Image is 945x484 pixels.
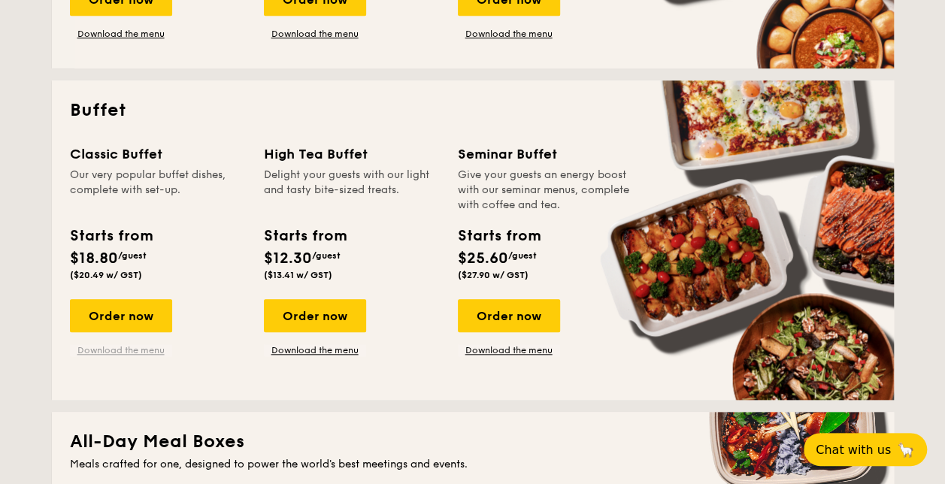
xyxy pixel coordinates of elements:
[70,270,142,280] span: ($20.49 w/ GST)
[70,144,246,165] div: Classic Buffet
[312,250,341,261] span: /guest
[264,168,440,213] div: Delight your guests with our light and tasty bite-sized treats.
[264,225,346,247] div: Starts from
[458,250,508,268] span: $25.60
[508,250,537,261] span: /guest
[264,299,366,332] div: Order now
[70,457,876,472] div: Meals crafted for one, designed to power the world's best meetings and events.
[264,250,312,268] span: $12.30
[70,299,172,332] div: Order now
[897,441,915,458] span: 🦙
[458,144,634,165] div: Seminar Buffet
[264,270,332,280] span: ($13.41 w/ GST)
[70,168,246,213] div: Our very popular buffet dishes, complete with set-up.
[70,344,172,356] a: Download the menu
[458,270,529,280] span: ($27.90 w/ GST)
[264,28,366,40] a: Download the menu
[804,433,927,466] button: Chat with us🦙
[70,225,152,247] div: Starts from
[70,98,876,123] h2: Buffet
[70,430,876,454] h2: All-Day Meal Boxes
[816,443,891,457] span: Chat with us
[458,168,634,213] div: Give your guests an energy boost with our seminar menus, complete with coffee and tea.
[264,144,440,165] div: High Tea Buffet
[70,250,118,268] span: $18.80
[458,225,540,247] div: Starts from
[458,344,560,356] a: Download the menu
[458,299,560,332] div: Order now
[118,250,147,261] span: /guest
[264,344,366,356] a: Download the menu
[458,28,560,40] a: Download the menu
[70,28,172,40] a: Download the menu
